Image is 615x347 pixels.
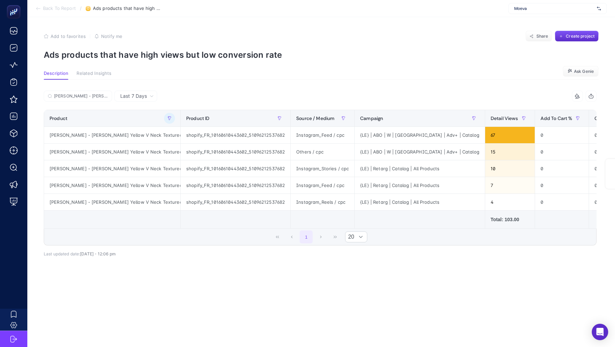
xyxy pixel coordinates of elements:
span: Detail Views [491,116,518,121]
div: Instagram_Feed / cpc [291,127,354,143]
div: [PERSON_NAME] - [PERSON_NAME] Yellow V Neck Textured Swimsuit - XS [44,127,180,143]
span: Ads products that have high views but low conversion rate [93,6,161,11]
div: 0 [535,160,589,177]
p: Ads products that have high views but low conversion rate [44,50,599,60]
div: {LE} | Retarg | Catalog | All Products [355,194,485,210]
span: Rows per page [345,232,354,242]
button: Description [44,71,68,80]
button: Ask Genie [563,66,599,77]
div: [PERSON_NAME] - [PERSON_NAME] Yellow V Neck Textured Swimsuit - XS [44,194,180,210]
div: shopify_FR_10160610443602_51096212537682 [181,127,290,143]
div: shopify_FR_10160610443602_51096212537682 [181,144,290,160]
div: Last 7 Days [44,102,597,256]
span: Moeva [514,6,594,11]
div: shopify_FR_10160610443602_51096212537682 [181,160,290,177]
div: {LE} | Retarg | Catalog | All Products [355,160,485,177]
input: Search [54,94,108,99]
button: Create project [555,31,599,42]
span: Add to favorites [51,34,86,39]
span: / [80,5,82,11]
span: Source / Medium [296,116,334,121]
div: [PERSON_NAME] - [PERSON_NAME] Yellow V Neck Textured Swimsuit - XS [44,144,180,160]
div: Open Intercom Messenger [592,324,608,340]
div: shopify_FR_10160610443602_51096212537682 [181,177,290,193]
span: Last updated date: [44,251,80,256]
span: Related Insights [77,71,111,76]
div: Others / cpc [291,144,354,160]
div: Instagram_Feed / cpc [291,177,354,193]
button: Add to favorites [44,34,86,39]
span: Product [50,116,67,121]
div: [PERSON_NAME] - [PERSON_NAME] Yellow V Neck Textured Swimsuit - XS [44,177,180,193]
span: Last 7 Days [120,93,147,99]
div: 15 [485,144,535,160]
div: [PERSON_NAME] - [PERSON_NAME] Yellow V Neck Textured Swimsuit - XS [44,160,180,177]
div: Instagram_Reels / cpc [291,194,354,210]
span: [DATE]・12:06 pm [80,251,115,256]
div: shopify_FR_10160610443602_51096212537682 [181,194,290,210]
div: 10 [485,160,535,177]
div: 0 [535,177,589,193]
div: {LE} | Retarg | Catalog | All Products [355,177,485,193]
span: Notify me [101,34,122,39]
img: svg%3e [597,5,601,12]
div: 7 [485,177,535,193]
div: {LE} | ABO | W | [GEOGRAPHIC_DATA] | Adv+ | Catalog [355,144,485,160]
div: 0 [535,127,589,143]
span: Back To Report [43,6,76,11]
div: {LE} | ABO | W | [GEOGRAPHIC_DATA] | Adv+ | Catalog [355,127,485,143]
div: Total: 103.00 [491,216,529,223]
button: Related Insights [77,71,111,80]
span: Campaign [360,116,383,121]
span: Create project [566,34,594,39]
div: 0 [535,144,589,160]
span: Product ID [186,116,209,121]
div: 67 [485,127,535,143]
button: Notify me [94,34,122,39]
div: 4 [485,194,535,210]
span: Ask Genie [574,69,594,74]
span: Share [536,34,548,39]
button: Share [525,31,552,42]
div: Instagram_Stories / cpc [291,160,354,177]
button: 1 [300,230,313,243]
span: Add To Cart % [541,116,573,121]
div: 0 [535,194,589,210]
span: Description [44,71,68,76]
